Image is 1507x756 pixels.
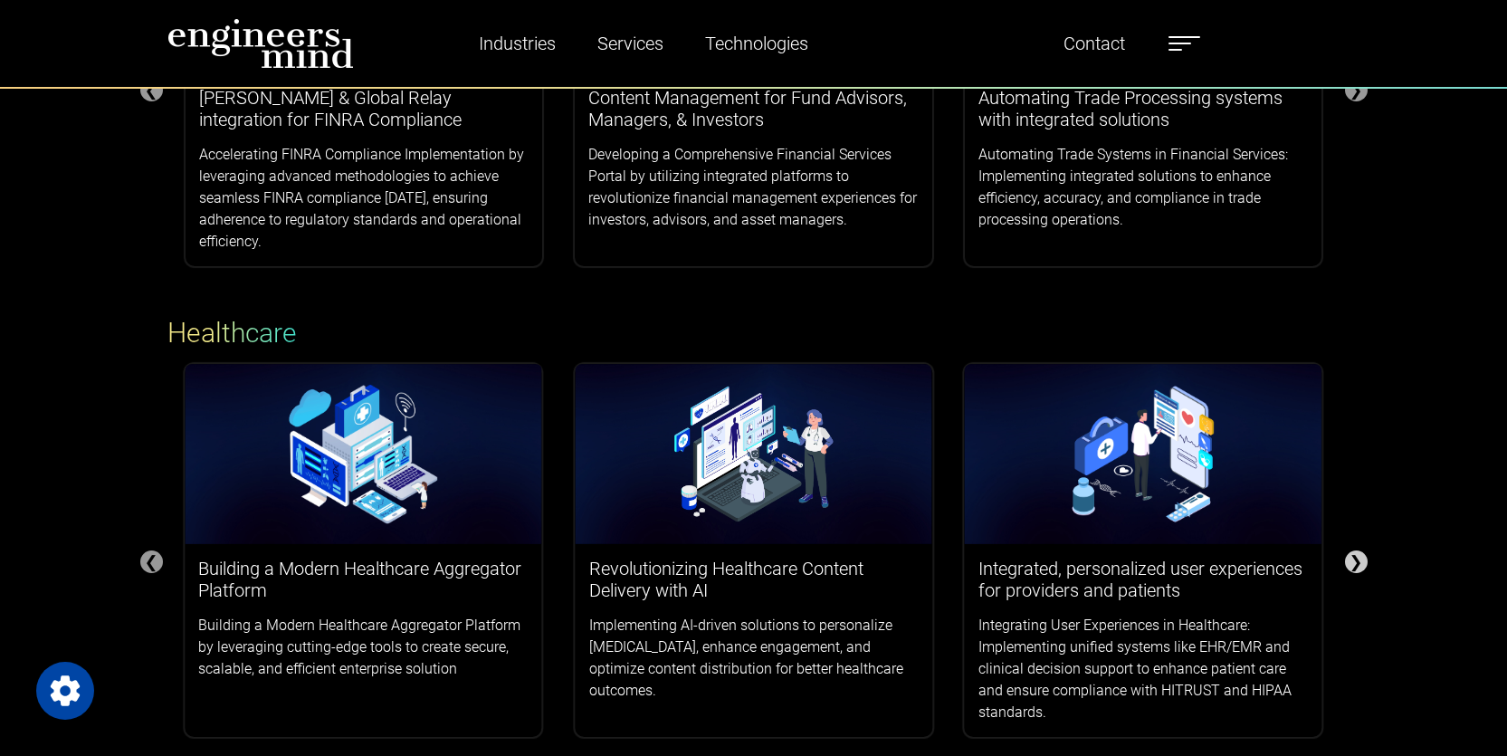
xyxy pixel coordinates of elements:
[1056,23,1132,64] a: Contact
[978,558,1309,601] h3: Integrated, personalized user experiences for providers and patients
[198,615,529,680] p: Building a Modern Healthcare Aggregator Platform by leveraging cutting-edge tools to create secur...
[167,18,354,69] img: logo
[199,87,529,130] h3: [PERSON_NAME] & Global Relay integration for FINRA Compliance
[978,87,1309,130] h3: Automating Trade Processing systems with integrated solutions
[588,615,919,702] p: Implementing AI-driven solutions to personalize [MEDICAL_DATA], enhance engagement, and optimize ...
[698,23,815,64] a: Technologies
[472,23,563,64] a: Industries
[588,87,919,130] h3: Content Management for Fund Advisors, Managers, & Investors
[965,364,1322,545] img: logos
[198,558,529,601] h3: Building a Modern Healthcare Aggregator Platform
[590,23,671,64] a: Services
[199,144,529,253] p: Accelerating FINRA Compliance Implementation by leveraging advanced methodologies to achieve seam...
[978,144,1309,231] p: Automating Trade Systems in Financial Services: Implementing integrated solutions to enhance effi...
[140,550,163,573] div: ❮
[1345,79,1368,101] div: ❯
[185,364,542,545] img: logos
[575,364,932,545] img: logos
[965,364,1322,738] a: Integrated, personalized user experiences for providers and patientsIntegrating User Experiences ...
[588,558,919,601] h3: Revolutionizing Healthcare Content Delivery with AI
[588,144,919,231] p: Developing a Comprehensive Financial Services Portal by utilizing integrated platforms to revolut...
[140,79,163,101] div: ❮
[575,364,932,716] a: Revolutionizing Healthcare Content Delivery with AIImplementing AI-driven solutions to personaliz...
[167,317,297,349] span: Healthcare
[185,364,542,694] a: Building a Modern Healthcare Aggregator PlatformBuilding a Modern Healthcare Aggregator Platform ...
[978,615,1309,723] p: Integrating User Experiences in Healthcare: Implementing unified systems like EHR/EMR and clinica...
[1345,550,1368,573] div: ❯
